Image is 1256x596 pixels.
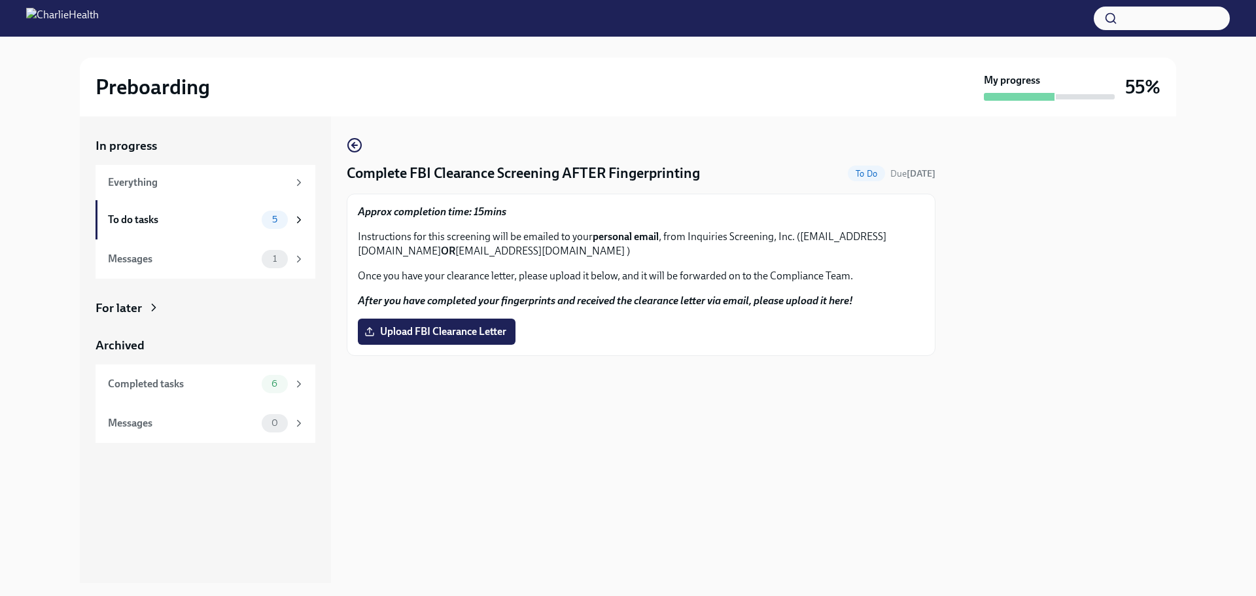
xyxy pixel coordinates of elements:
[96,200,315,239] a: To do tasks5
[593,230,659,243] strong: personal email
[264,418,286,428] span: 0
[96,74,210,100] h2: Preboarding
[907,168,935,179] strong: [DATE]
[108,252,256,266] div: Messages
[108,175,288,190] div: Everything
[96,239,315,279] a: Messages1
[441,245,455,257] strong: OR
[1125,75,1160,99] h3: 55%
[96,300,315,317] a: For later
[96,337,315,354] a: Archived
[26,8,99,29] img: CharlieHealth
[890,168,935,179] span: Due
[984,73,1040,88] strong: My progress
[358,294,853,307] strong: After you have completed your fingerprints and received the clearance letter via email, please up...
[96,165,315,200] a: Everything
[108,416,256,430] div: Messages
[264,215,285,224] span: 5
[848,169,885,179] span: To Do
[96,364,315,404] a: Completed tasks6
[96,137,315,154] a: In progress
[264,379,285,389] span: 6
[265,254,285,264] span: 1
[358,205,506,218] strong: Approx completion time: 15mins
[347,164,700,183] h4: Complete FBI Clearance Screening AFTER Fingerprinting
[367,325,506,338] span: Upload FBI Clearance Letter
[96,404,315,443] a: Messages0
[108,377,256,391] div: Completed tasks
[358,269,924,283] p: Once you have your clearance letter, please upload it below, and it will be forwarded on to the C...
[358,230,924,258] p: Instructions for this screening will be emailed to your , from Inquiries Screening, Inc. ([EMAIL_...
[108,213,256,227] div: To do tasks
[890,167,935,180] span: August 28th, 2025 08:00
[96,300,142,317] div: For later
[358,319,515,345] label: Upload FBI Clearance Letter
